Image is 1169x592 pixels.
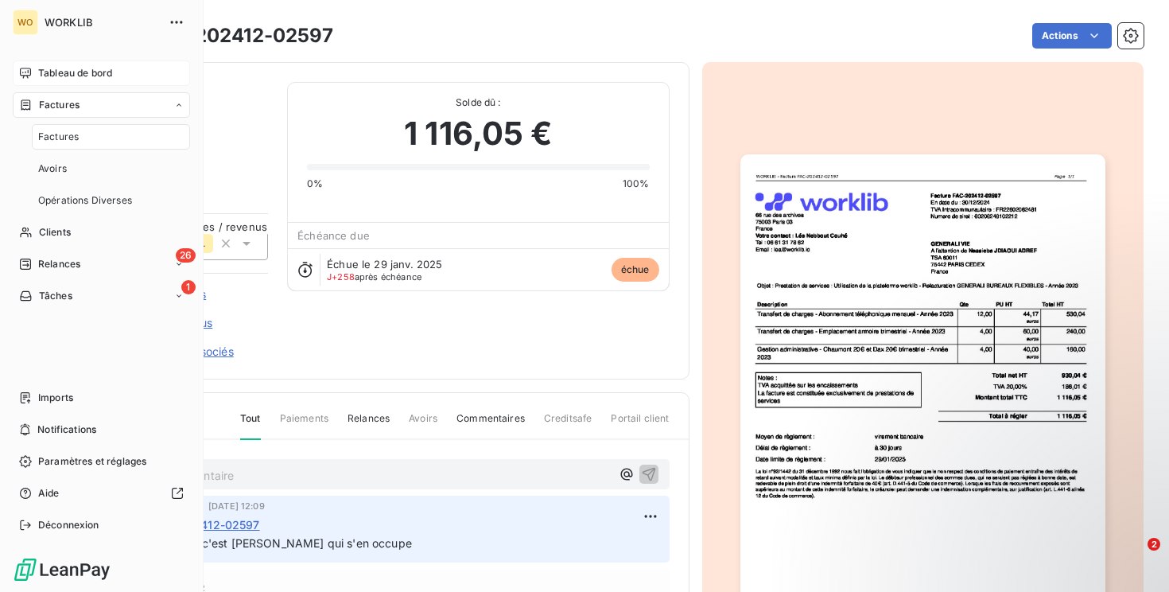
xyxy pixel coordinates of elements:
span: 2 [1148,538,1160,551]
span: Échéance due [297,229,370,242]
span: Opérations Diverses [38,193,132,208]
span: échue [612,258,659,282]
div: WO [13,10,38,35]
img: Logo LeanPay [13,557,111,582]
span: J+258 [327,271,355,282]
span: Notifications [37,423,96,437]
span: Aide [38,486,60,500]
iframe: Intercom live chat [1115,538,1153,576]
span: Avoirs [409,411,437,438]
h3: FAC-202412-02597 [149,21,333,50]
span: FAC-202412-02597 [153,516,259,533]
a: Aide [13,481,190,506]
span: Paramètres et réglages [38,454,146,469]
span: Portail client [611,411,669,438]
span: Relances [348,411,390,438]
span: Tâches [39,289,72,303]
iframe: Intercom notifications message [851,438,1169,549]
span: 1 [181,280,196,294]
span: [DATE] 12:09 [208,501,265,511]
span: 0% [307,177,323,191]
span: Commentaires [456,411,525,438]
span: Paiements [280,411,328,438]
span: Avoirs [38,162,67,176]
span: Solde dû : [307,95,649,110]
span: Imports [38,391,73,405]
span: Déconnexion [38,518,99,532]
span: Tout [240,411,261,440]
span: 1 116,05 € [404,110,553,158]
span: Creditsafe [544,411,592,438]
span: Faut pas relancer c'est [PERSON_NAME] qui s'en occupe [106,536,412,550]
span: Tableau de bord [38,66,112,80]
span: Factures [38,130,79,144]
span: Clients [39,225,71,240]
button: Actions [1032,23,1112,49]
span: WORKLIB [45,16,159,29]
span: Échue le 29 janv. 2025 [327,258,442,271]
span: après échéance [327,272,421,282]
span: 26 [176,248,196,263]
span: Relances [38,257,80,271]
span: 100% [623,177,650,191]
span: Factures [39,98,80,112]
